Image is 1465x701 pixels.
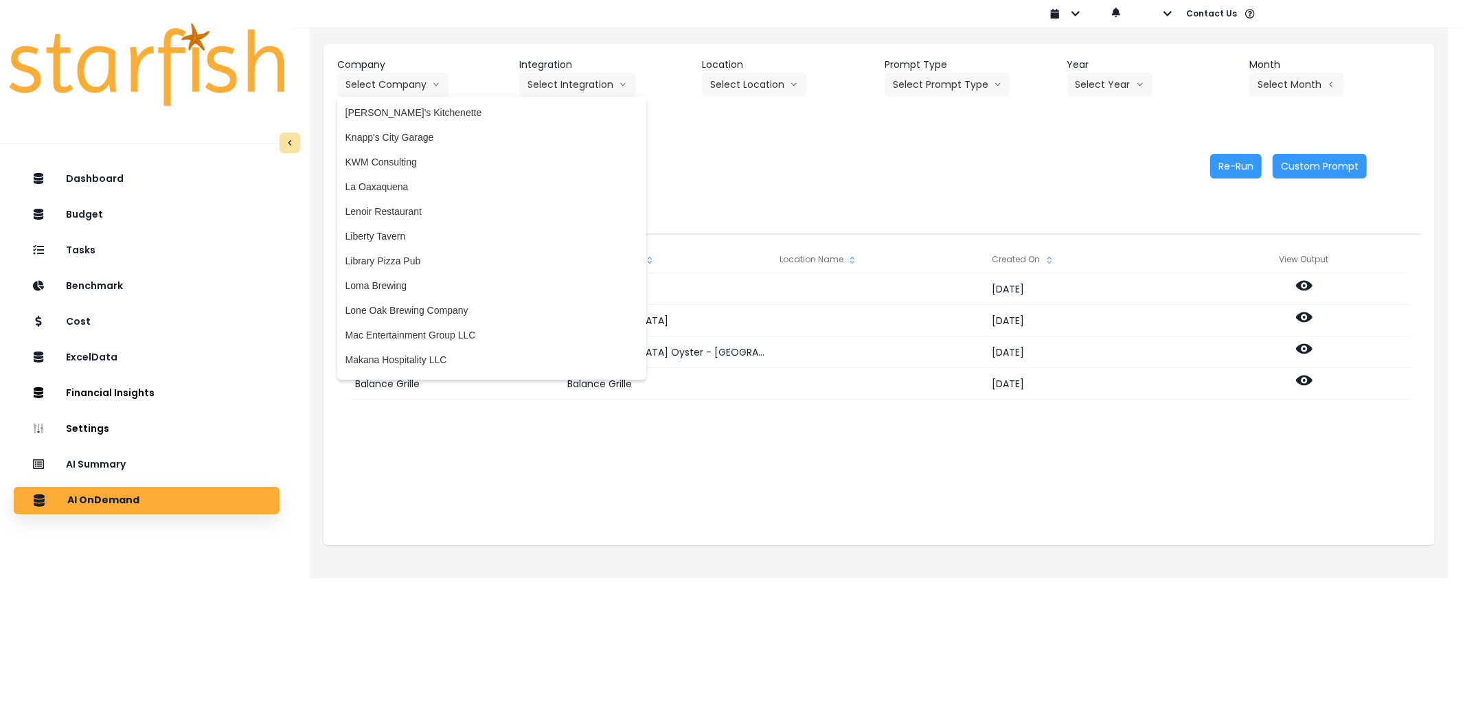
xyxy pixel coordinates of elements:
[1198,246,1410,273] div: View Output
[345,155,638,169] span: KWM Consulting
[1044,255,1055,266] svg: sort
[66,459,126,470] p: AI Summary
[560,368,772,400] div: Balance Grille
[885,72,1010,97] button: Select Prompt Typearrow down line
[986,336,1197,368] div: [DATE]
[337,97,646,380] ul: Select Companyarrow down line
[14,237,280,264] button: Tasks
[885,58,1056,72] header: Prompt Type
[14,165,280,193] button: Dashboard
[1067,58,1239,72] header: Year
[986,246,1197,273] div: Created On
[790,78,798,91] svg: arrow down line
[14,201,280,229] button: Budget
[1273,154,1367,179] button: Custom Prompt
[66,244,95,256] p: Tasks
[986,368,1197,400] div: [DATE]
[66,209,103,220] p: Budget
[345,229,638,243] span: Liberty Tavern
[986,273,1197,305] div: [DATE]
[345,303,638,317] span: Lone Oak Brewing Company
[560,246,772,273] div: Integration Name
[345,279,638,292] span: Loma Brewing
[14,487,280,514] button: AI OnDemand
[345,205,638,218] span: Lenoir Restaurant
[1249,58,1421,72] header: Month
[644,255,655,266] svg: sort
[519,58,691,72] header: Integration
[345,106,638,119] span: [PERSON_NAME]'s Kitchenette
[337,58,509,72] header: Company
[14,380,280,407] button: Financial Insights
[14,308,280,336] button: Cost
[345,130,638,144] span: Knapp's City Garage
[66,352,117,363] p: ExcelData
[560,305,772,336] div: [GEOGRAPHIC_DATA]
[14,273,280,300] button: Benchmark
[432,78,440,91] svg: arrow down line
[66,316,91,327] p: Cost
[66,173,124,185] p: Dashboard
[1067,72,1152,97] button: Select Yeararrow down line
[702,72,806,97] button: Select Locationarrow down line
[345,353,638,367] span: Makana Hospitality LLC
[1327,78,1335,91] svg: arrow left line
[1210,154,1262,179] button: Re-Run
[519,72,635,97] button: Select Integrationarrow down line
[14,451,280,479] button: AI Summary
[14,415,280,443] button: Settings
[773,246,984,273] div: Location Name
[994,78,1002,91] svg: arrow down line
[337,72,448,97] button: Select Companyarrow down line
[1136,78,1144,91] svg: arrow down line
[348,368,560,400] div: Balance Grille
[345,254,638,268] span: Library Pizza Pub
[67,494,139,507] p: AI OnDemand
[14,344,280,371] button: ExcelData
[560,336,772,368] div: [GEOGRAPHIC_DATA] Oyster - [GEOGRAPHIC_DATA]
[702,58,874,72] header: Location
[560,273,772,305] div: Bolay
[345,180,638,194] span: La Oaxaquena
[66,280,123,292] p: Benchmark
[345,328,638,342] span: Mac Entertainment Group LLC
[619,78,627,91] svg: arrow down line
[1249,72,1343,97] button: Select Montharrow left line
[986,305,1197,336] div: [DATE]
[847,255,858,266] svg: sort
